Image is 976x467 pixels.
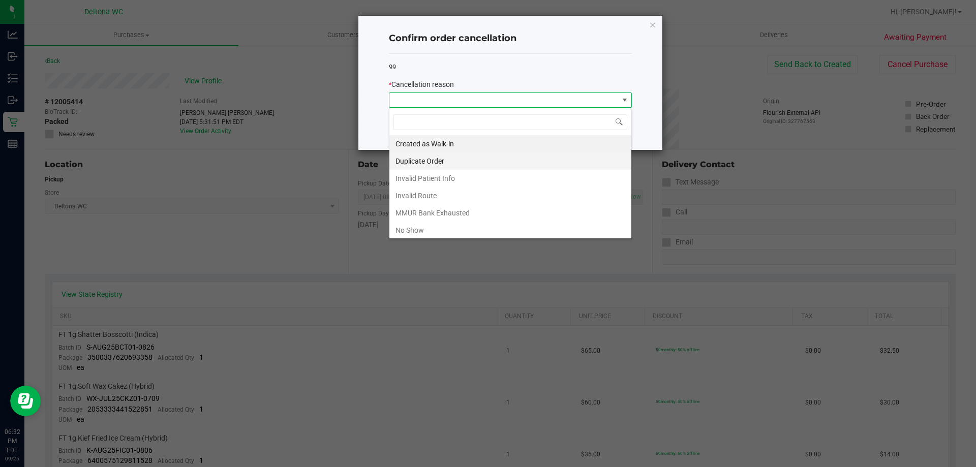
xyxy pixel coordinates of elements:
li: Invalid Patient Info [389,170,631,187]
h4: Confirm order cancellation [389,32,632,45]
li: MMUR Bank Exhausted [389,204,631,222]
li: Duplicate Order [389,152,631,170]
li: Created as Walk-in [389,135,631,152]
li: No Show [389,222,631,239]
button: Close [649,18,656,30]
span: 99 [389,63,396,71]
li: Invalid Route [389,187,631,204]
iframe: Resource center [10,386,41,416]
span: Cancellation reason [391,80,454,88]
